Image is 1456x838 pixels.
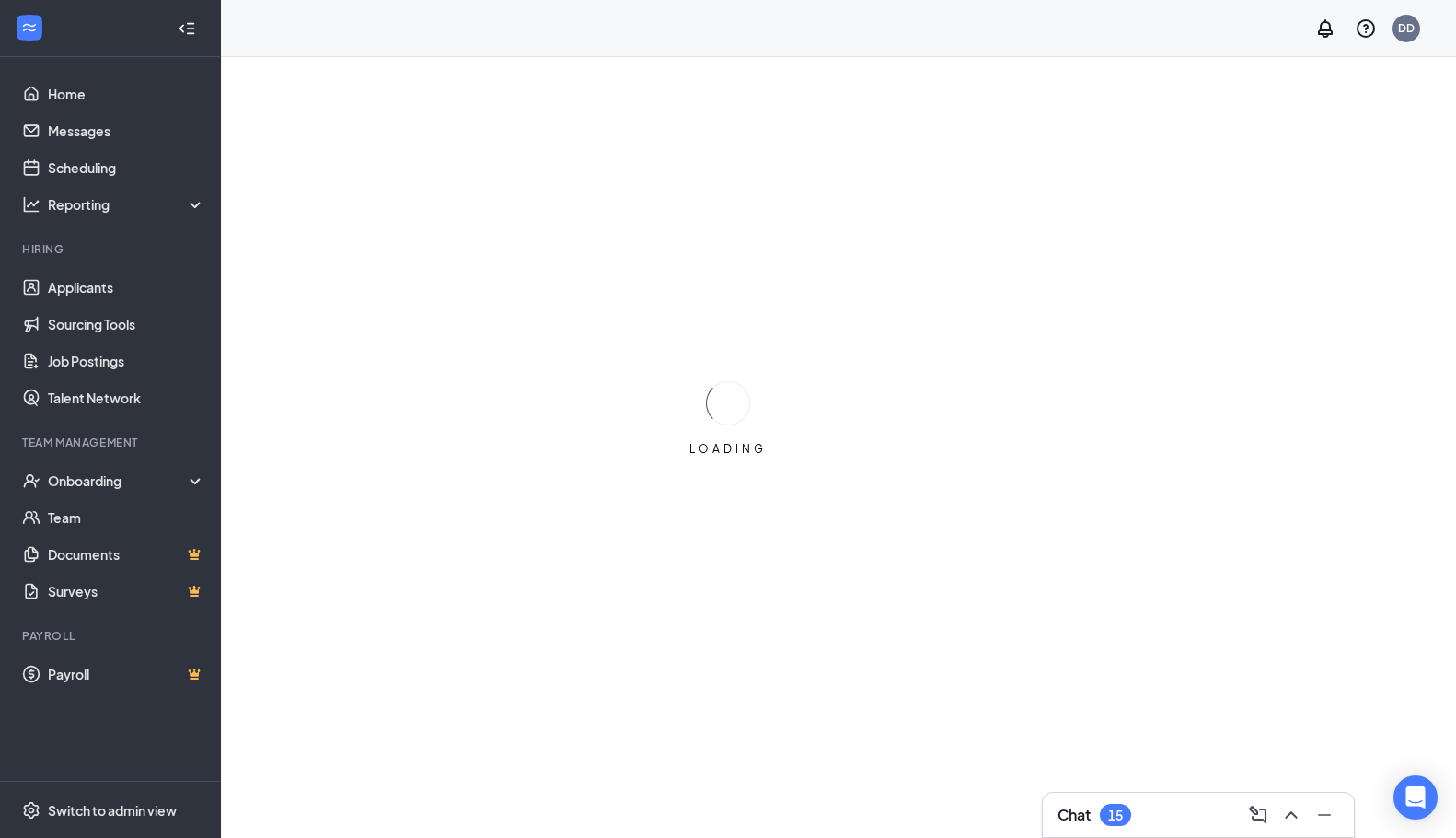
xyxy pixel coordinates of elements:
[48,573,205,610] a: SurveysCrown
[48,306,205,343] a: Sourcing Tools
[1243,800,1273,830] button: ComposeMessage
[22,435,202,450] div: Team Management
[48,656,205,693] a: PayrollCrown
[48,536,205,573] a: DocumentsCrown
[1393,775,1438,820] div: Open Intercom Messenger
[22,471,40,490] svg: UserCheck
[48,801,177,820] div: Switch to admin view
[22,241,202,257] div: Hiring
[1280,804,1302,826] svg: ChevronUp
[22,195,40,214] svg: Analysis
[20,18,39,37] svg: WorkstreamLogo
[48,195,206,214] div: Reporting
[178,19,196,38] svg: Collapse
[1355,17,1377,40] svg: QuestionInfo
[1247,804,1269,826] svg: ComposeMessage
[48,76,205,112] a: Home
[48,379,205,416] a: Talent Network
[1313,804,1335,826] svg: Minimize
[1057,805,1091,825] h3: Chat
[22,628,202,644] div: Payroll
[48,499,205,536] a: Team
[48,269,205,306] a: Applicants
[48,149,205,186] a: Scheduling
[1108,808,1123,823] div: 15
[48,112,205,149] a: Messages
[1398,20,1415,36] div: DD
[48,471,190,490] div: Onboarding
[1314,17,1336,40] svg: Notifications
[1277,800,1306,830] button: ChevronUp
[1310,800,1339,830] button: Minimize
[22,801,40,820] svg: Settings
[682,441,774,457] div: LOADING
[48,343,205,379] a: Job Postings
